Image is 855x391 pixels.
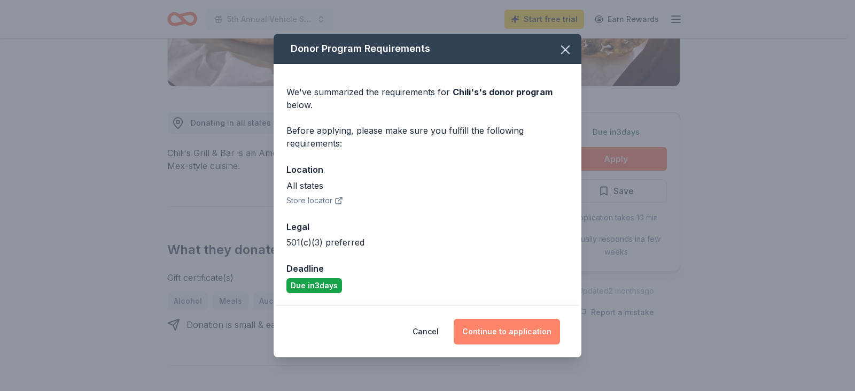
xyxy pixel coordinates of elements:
[286,179,569,192] div: All states
[413,319,439,344] button: Cancel
[286,86,569,111] div: We've summarized the requirements for below.
[286,124,569,150] div: Before applying, please make sure you fulfill the following requirements:
[274,34,581,64] div: Donor Program Requirements
[286,220,569,234] div: Legal
[286,163,569,177] div: Location
[286,194,343,207] button: Store locator
[286,278,342,293] div: Due in 3 days
[286,236,569,249] div: 501(c)(3) preferred
[286,262,569,275] div: Deadline
[453,87,553,97] span: Chili's 's donor program
[454,319,560,344] button: Continue to application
